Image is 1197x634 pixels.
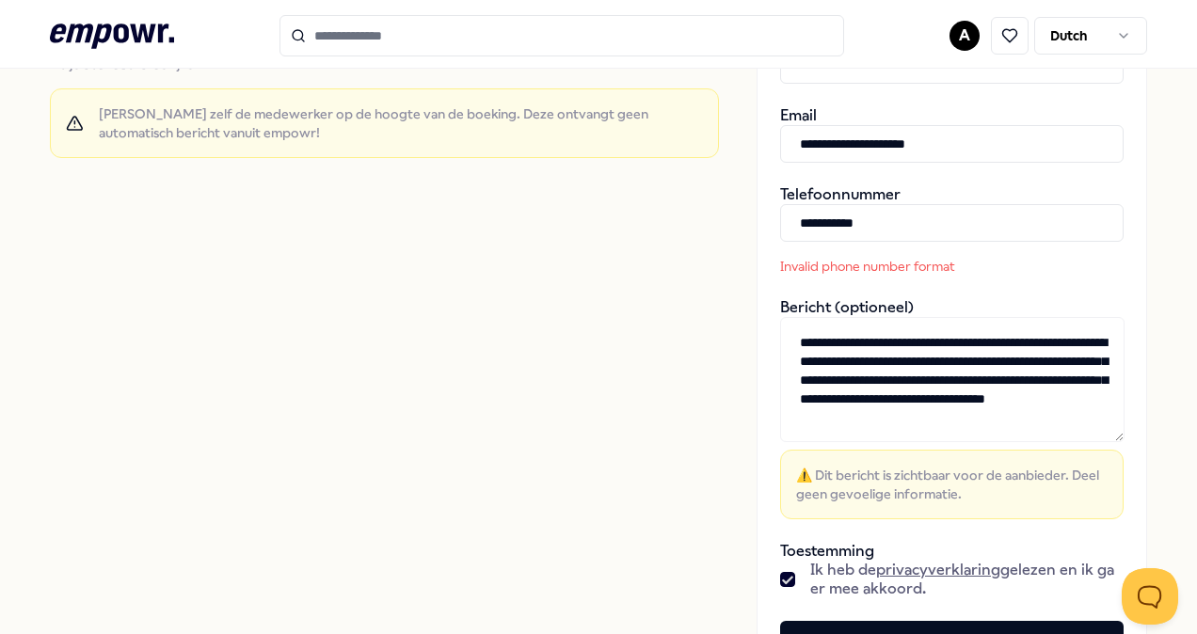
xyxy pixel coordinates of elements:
a: privacyverklaring [876,561,1000,579]
div: Bericht (optioneel) [780,298,1124,519]
div: Email [780,106,1124,163]
span: Ik heb de gelezen en ik ga er mee akkoord. [810,561,1124,598]
span: ⚠️ Dit bericht is zichtbaar voor de aanbieder. Deel geen gevoelige informatie. [796,466,1108,503]
p: Invalid phone number format [780,257,1034,276]
iframe: Help Scout Beacon - Open [1122,568,1178,625]
button: A [950,21,980,51]
div: Toestemming [780,542,1124,598]
span: [PERSON_NAME] zelf de medewerker op de hoogte van de boeking. Deze ontvangt geen automatisch beri... [99,104,703,142]
input: Search for products, categories or subcategories [279,15,844,56]
div: Telefoonnummer [780,185,1124,276]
